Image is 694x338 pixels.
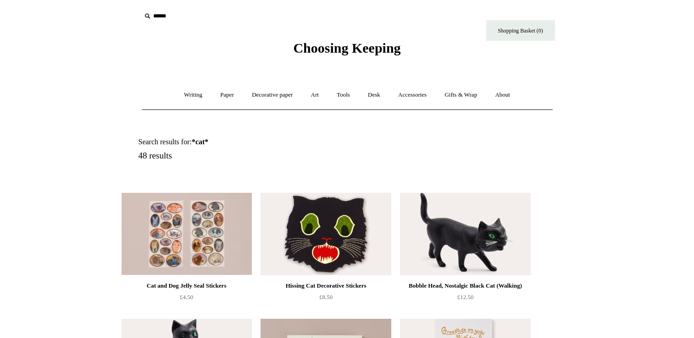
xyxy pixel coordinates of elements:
[303,83,327,107] a: Art
[293,40,400,55] span: Choosing Keeping
[122,280,252,318] a: Cat and Dog Jelly Seal Stickers £4.50
[122,193,252,275] img: Cat and Dog Jelly Seal Stickers
[261,193,391,275] a: Hissing Cat Decorative Stickers Hissing Cat Decorative Stickers
[400,280,530,318] a: Bobble Head, Nostalgic Black Cat (Walking) £12.50
[244,83,301,107] a: Decorative paper
[319,294,333,300] span: £8.50
[263,280,389,291] div: Hissing Cat Decorative Stickers
[212,83,242,107] a: Paper
[328,83,358,107] a: Tools
[122,193,252,275] a: Cat and Dog Jelly Seal Stickers Cat and Dog Jelly Seal Stickers
[360,83,389,107] a: Desk
[400,193,530,275] a: Bobble Head, Nostalgic Black Cat (Walking) Bobble Head, Nostalgic Black Cat (Walking)
[261,193,391,275] img: Hissing Cat Decorative Stickers
[400,193,530,275] img: Bobble Head, Nostalgic Black Cat (Walking)
[390,83,435,107] a: Accessories
[402,280,528,291] div: Bobble Head, Nostalgic Black Cat (Walking)
[139,151,358,161] h5: 48 results
[486,20,555,41] a: Shopping Basket (0)
[176,83,211,107] a: Writing
[139,137,358,146] h1: Search results for:
[261,280,391,318] a: Hissing Cat Decorative Stickers £8.50
[457,294,474,300] span: £12.50
[124,280,250,291] div: Cat and Dog Jelly Seal Stickers
[293,48,400,54] a: Choosing Keeping
[487,83,518,107] a: About
[180,294,193,300] span: £4.50
[436,83,485,107] a: Gifts & Wrap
